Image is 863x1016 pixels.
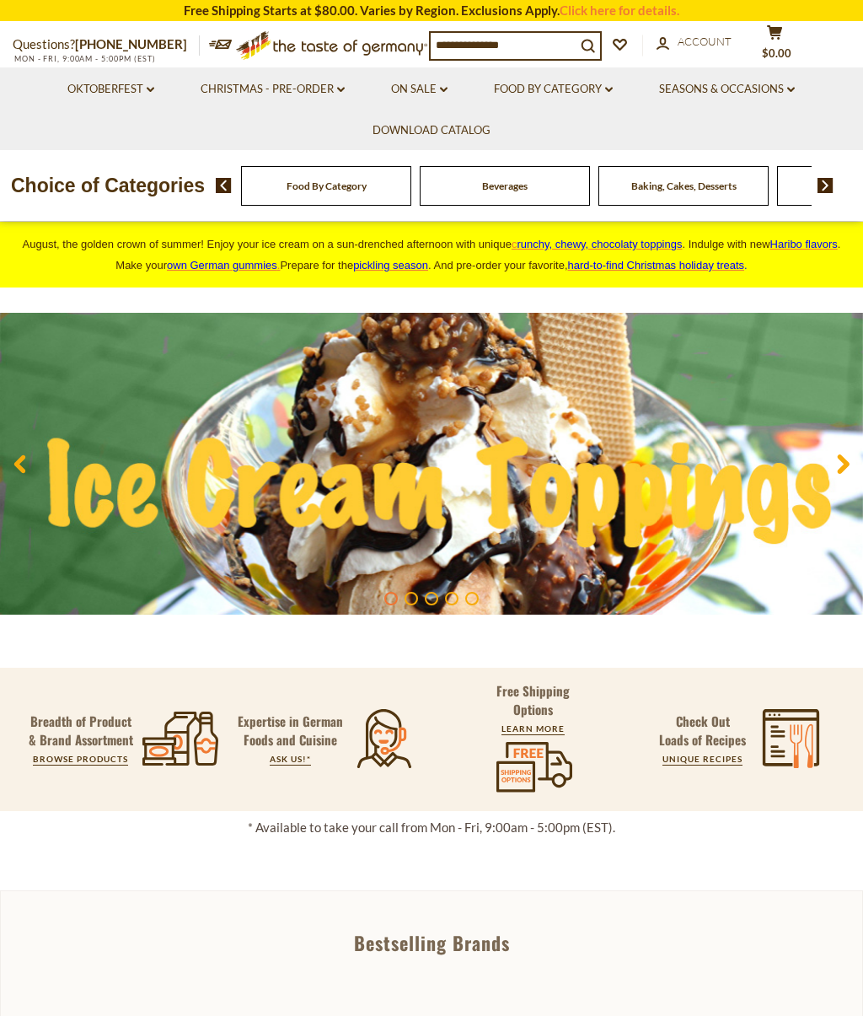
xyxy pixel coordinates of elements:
[33,754,128,764] a: BROWSE PRODUCTS
[270,754,311,764] a: ASK US!*
[662,754,742,764] a: UNIQUE RECIPES
[287,180,367,192] a: Food By Category
[1,933,862,952] div: Bestselling Brands
[512,238,683,250] a: crunchy, chewy, chocolaty toppings
[67,80,154,99] a: Oktoberfest
[817,178,834,193] img: next arrow
[477,681,588,718] p: Free Shipping Options
[770,238,838,250] a: Haribo flavors
[167,259,280,271] a: own German gummies.
[560,3,679,18] a: Click here for details.
[659,80,795,99] a: Seasons & Occasions
[517,238,682,250] span: runchy, chewy, chocolaty toppings
[631,180,737,192] a: Baking, Cakes, Desserts
[23,238,841,271] span: August, the golden crown of summer! Enjoy your ice cream on a sun-drenched afternoon with unique ...
[657,33,732,51] a: Account
[494,80,613,99] a: Food By Category
[167,259,277,271] span: own German gummies
[373,121,490,140] a: Download Catalog
[749,24,800,67] button: $0.00
[501,723,565,734] a: LEARN MORE
[75,36,187,51] a: [PHONE_NUMBER]
[13,54,156,63] span: MON - FRI, 9:00AM - 5:00PM (EST)
[659,712,746,749] p: Check Out Loads of Recipes
[216,178,232,193] img: previous arrow
[762,46,791,60] span: $0.00
[201,80,345,99] a: Christmas - PRE-ORDER
[230,712,351,749] p: Expertise in German Foods and Cuisine
[678,35,732,48] span: Account
[353,259,428,271] a: pickling season
[568,259,745,271] a: hard-to-find Christmas holiday treats
[391,80,448,99] a: On Sale
[28,712,133,749] p: Breadth of Product & Brand Assortment
[13,34,200,56] p: Questions?
[568,259,748,271] span: .
[482,180,528,192] a: Beverages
